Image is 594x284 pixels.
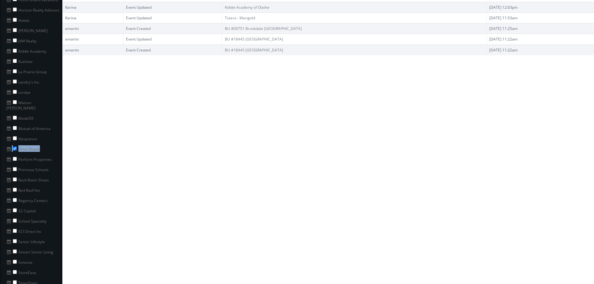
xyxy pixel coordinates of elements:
td: emartin [63,34,123,45]
td: Event Updated [123,34,222,45]
td: emartin [63,23,123,34]
td: Event Created [123,45,222,55]
td: [DATE] 11:22am [486,45,594,55]
td: [DATE] 11:53am [486,13,594,23]
td: Event Created [123,23,222,34]
td: [DATE] 11:22am [486,34,594,45]
a: BU #00751 Brookdale [GEOGRAPHIC_DATA] [225,26,302,31]
td: Karina [63,2,123,13]
a: Tutera - Marigold [225,15,255,21]
td: Karina [63,13,123,23]
td: [DATE] 12:03pm [486,2,594,13]
td: Event Updated [123,13,222,23]
td: Event Updated [123,2,222,13]
a: Kiddie Academy of Olathe [225,5,269,10]
td: [DATE] 11:25am [486,23,594,34]
a: BU #18445 [GEOGRAPHIC_DATA] [225,36,283,42]
td: emartin [63,45,123,55]
a: BU #18445 [GEOGRAPHIC_DATA] [225,47,283,53]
